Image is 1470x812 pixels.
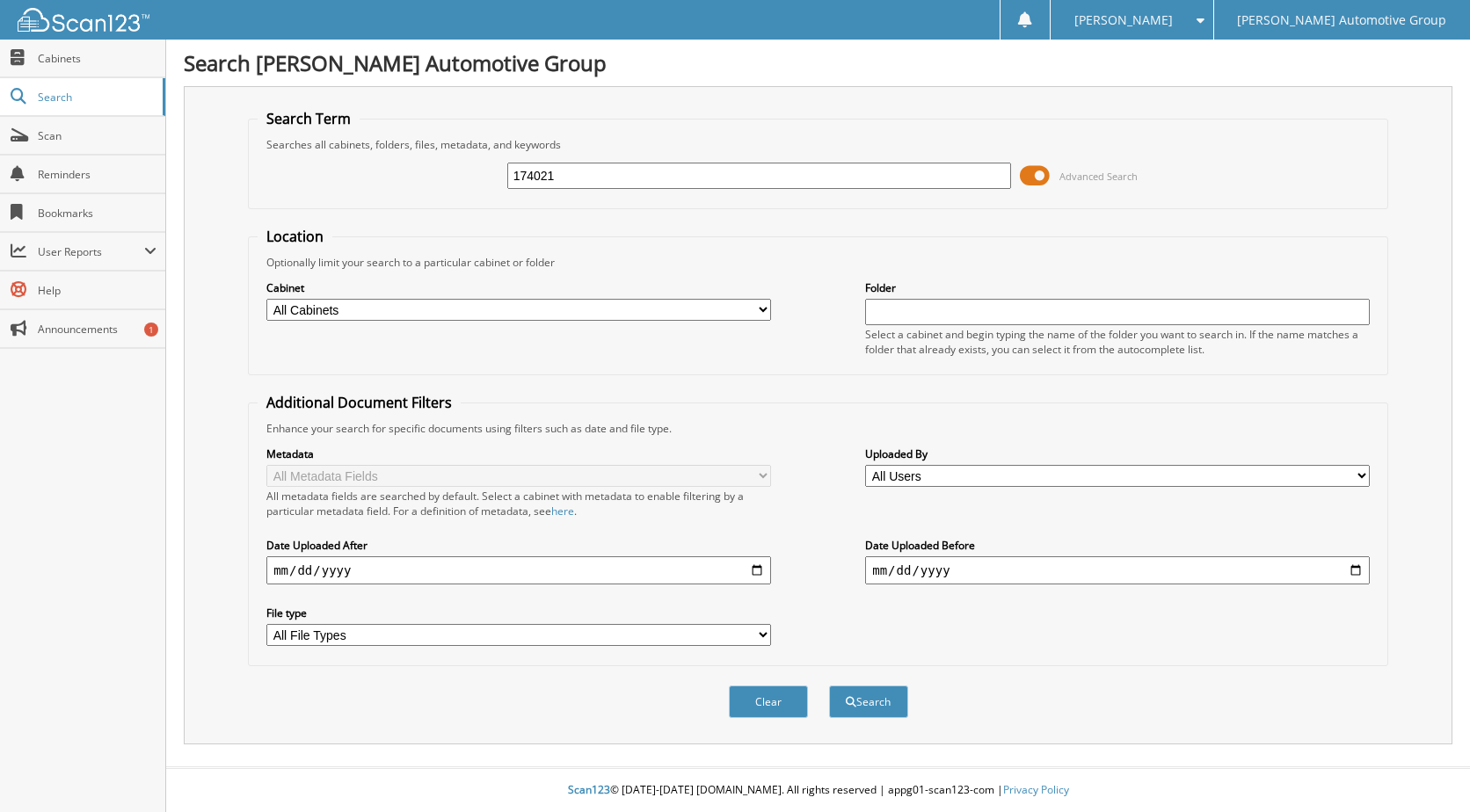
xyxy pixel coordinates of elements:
[266,538,771,553] label: Date Uploaded After
[38,244,144,259] span: User Reports
[38,322,156,337] span: Announcements
[1237,15,1446,25] span: [PERSON_NAME] Automotive Group
[266,605,771,620] label: File type
[266,556,771,584] input: start
[729,685,808,718] button: Clear
[38,90,154,105] span: Search
[38,128,156,143] span: Scan
[266,489,771,518] div: All metadata fields are searched by default. Select a cabinet with metadata to enable filtering b...
[865,446,1370,461] label: Uploaded By
[166,769,1470,812] div: © [DATE]-[DATE] [DOMAIN_NAME]. All rights reserved | appg01-scan123-com |
[38,51,156,66] span: Cabinets
[865,327,1370,357] div: Select a cabinet and begin typing the name of the folder you want to search in. If the name match...
[865,280,1370,295] label: Folder
[258,227,332,246] legend: Location
[266,280,771,295] label: Cabinet
[1074,15,1173,25] span: [PERSON_NAME]
[258,255,1379,270] div: Optionally limit your search to a particular cabinet or folder
[38,206,156,221] span: Bookmarks
[865,556,1370,584] input: end
[38,283,156,298] span: Help
[258,421,1379,436] div: Enhance your search for specific documents using filters such as date and file type.
[865,538,1370,553] label: Date Uploaded Before
[38,167,156,182] span: Reminders
[258,137,1379,152] div: Searches all cabinets, folders, files, metadata, and keywords
[18,8,149,32] img: scan123-logo-white.svg
[829,685,908,718] button: Search
[258,109,360,128] legend: Search Term
[1003,782,1069,797] a: Privacy Policy
[551,504,574,518] a: here
[568,782,610,797] span: Scan123
[266,446,771,461] label: Metadata
[184,48,1452,77] h1: Search [PERSON_NAME] Automotive Group
[1059,170,1138,183] span: Advanced Search
[1382,728,1470,812] iframe: Chat Widget
[144,323,158,337] div: 1
[258,393,461,412] legend: Additional Document Filters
